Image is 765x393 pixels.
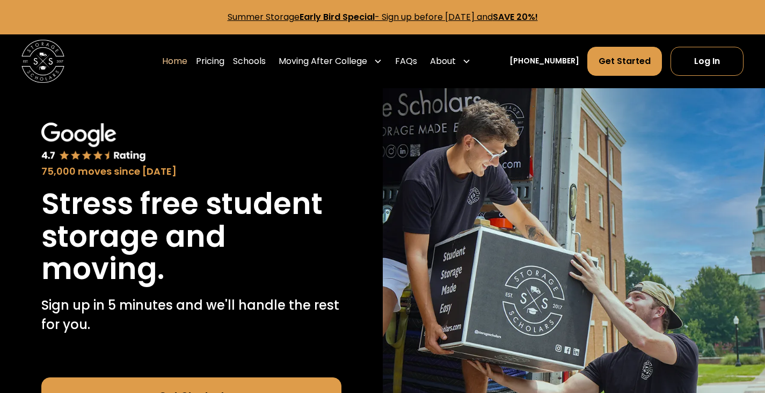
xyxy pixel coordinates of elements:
h1: Stress free student storage and moving. [41,188,341,285]
div: 75,000 moves since [DATE] [41,165,341,179]
strong: Early Bird Special [300,11,375,23]
img: Google 4.7 star rating [41,123,147,163]
img: Storage Scholars main logo [21,40,64,83]
a: Pricing [196,46,224,76]
div: Moving After College [274,46,387,76]
div: About [430,55,456,68]
a: Summer StorageEarly Bird Special- Sign up before [DATE] andSAVE 20%! [228,11,538,23]
p: Sign up in 5 minutes and we'll handle the rest for you. [41,296,341,334]
a: Get Started [587,47,662,76]
a: [PHONE_NUMBER] [509,55,579,67]
a: Home [162,46,187,76]
a: Log In [671,47,744,76]
a: Schools [233,46,266,76]
a: FAQs [395,46,417,76]
div: About [426,46,475,76]
a: home [21,40,64,83]
div: Moving After College [279,55,367,68]
strong: SAVE 20%! [493,11,538,23]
